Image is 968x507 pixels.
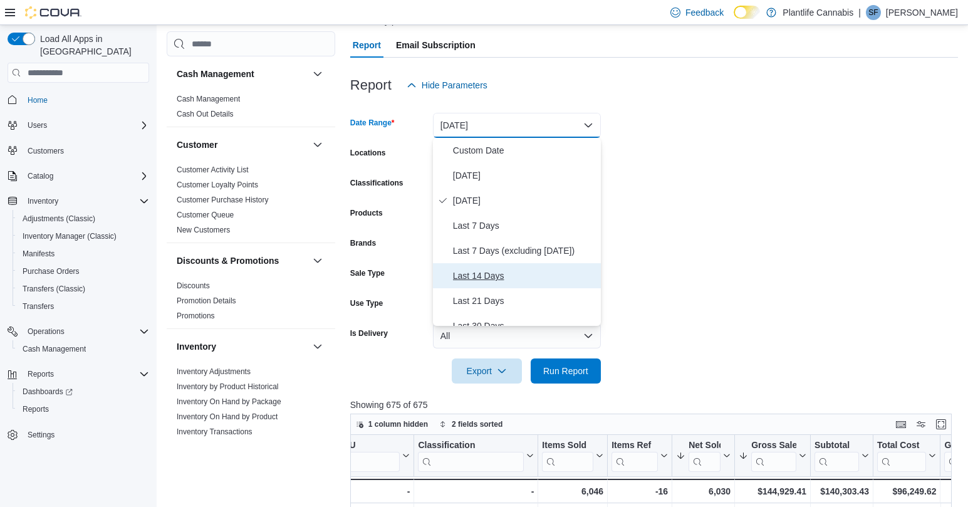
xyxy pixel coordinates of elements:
label: Products [350,208,383,218]
span: Reports [23,404,49,414]
button: Transfers (Classic) [13,280,154,298]
img: Cova [25,6,81,19]
span: Customer Queue [177,210,234,220]
span: Hide Parameters [422,79,487,91]
a: Customer Loyalty Points [177,180,258,189]
button: Inventory [23,194,63,209]
span: Inventory On Hand by Package [177,397,281,407]
div: Net Sold [689,440,721,472]
button: Cash Management [13,340,154,358]
span: SF [868,5,878,20]
div: $144,929.41 [739,484,806,499]
button: Users [23,118,52,133]
button: Discounts & Promotions [310,253,325,268]
label: Classifications [350,178,403,188]
a: Customer Purchase History [177,196,269,204]
span: Report [353,33,381,58]
span: Manifests [18,246,149,261]
button: Run Report [531,358,601,384]
span: Inventory by Product Historical [177,382,279,392]
a: Cash Management [177,95,240,103]
button: Catalog [23,169,58,184]
div: - [337,484,410,499]
span: [DATE] [453,193,596,208]
button: Inventory [310,339,325,354]
a: Customer Queue [177,211,234,219]
div: Subtotal [814,440,859,452]
a: Settings [23,427,60,442]
span: Purchase Orders [23,266,80,276]
a: Customers [23,144,69,159]
button: All [433,323,601,348]
a: Inventory Manager (Classic) [18,229,122,244]
a: Cash Out Details [177,110,234,118]
div: Items Sold [542,440,593,472]
a: Reports [18,402,54,417]
span: Purchase Orders [18,264,149,279]
span: Reports [28,369,54,379]
h3: Inventory [177,340,216,353]
button: 2 fields sorted [434,417,507,432]
span: Custom Date [453,143,596,158]
span: Transfers (Classic) [18,281,149,296]
button: Classification [418,440,534,472]
a: Inventory Transactions [177,427,252,436]
button: Customer [310,137,325,152]
span: Reports [18,402,149,417]
div: Items Ref [612,440,658,452]
div: Items Sold [542,440,593,452]
span: Adjustments (Classic) [23,214,95,224]
p: [PERSON_NAME] [886,5,958,20]
a: Inventory On Hand by Package [177,397,281,406]
button: SKU [337,440,410,472]
div: Discounts & Promotions [167,278,335,328]
button: 1 column hidden [351,417,433,432]
span: Dashboards [23,387,73,397]
span: Users [28,120,47,130]
label: Locations [350,148,386,158]
span: Users [23,118,149,133]
button: Inventory [177,340,308,353]
span: Last 7 Days [453,218,596,233]
button: Keyboard shortcuts [893,417,908,432]
button: Total Cost [877,440,936,472]
span: Settings [28,430,55,440]
button: Export [452,358,522,384]
div: Gross Sales [751,440,796,472]
span: Promotion Details [177,296,236,306]
a: Purchase Orders [18,264,85,279]
label: Brands [350,238,376,248]
div: Total Cost [877,440,926,472]
button: Inventory [3,192,154,210]
button: Operations [23,324,70,339]
div: 6,046 [542,484,603,499]
div: Items Ref [612,440,658,472]
span: [DATE] [453,168,596,183]
div: SKU URL [337,440,400,472]
span: Inventory Manager (Classic) [18,229,149,244]
span: Load All Apps in [GEOGRAPHIC_DATA] [35,33,149,58]
label: Is Delivery [350,328,388,338]
a: New Customers [177,226,230,234]
button: Display options [913,417,929,432]
button: Catalog [3,167,154,185]
span: Feedback [685,6,724,19]
label: Use Type [350,298,383,308]
nav: Complex example [8,85,149,476]
div: Net Sold [689,440,721,452]
span: Last 14 Days [453,268,596,283]
div: 6,030 [676,484,731,499]
a: Inventory by Product Historical [177,382,279,391]
span: Transfers [23,301,54,311]
div: -16 [612,484,668,499]
span: Run Report [543,365,588,377]
button: Manifests [13,245,154,263]
span: Customers [23,143,149,159]
a: Manifests [18,246,60,261]
button: Customer [177,139,308,151]
span: 2 fields sorted [452,419,502,429]
a: Customer Activity List [177,165,249,174]
div: Subtotal [814,440,859,472]
span: Inventory On Hand by Product [177,412,278,422]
